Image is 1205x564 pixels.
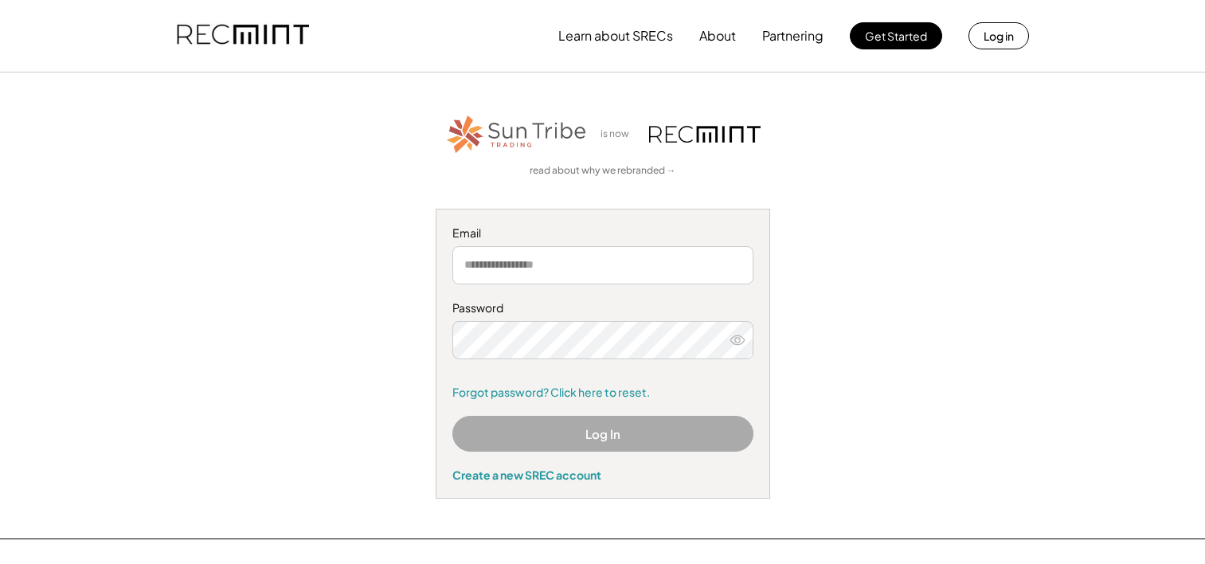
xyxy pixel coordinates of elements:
div: Email [452,225,753,241]
button: Partnering [762,20,824,52]
img: recmint-logotype%403x.png [649,126,761,143]
div: is now [597,127,641,141]
div: Password [452,300,753,316]
button: Get Started [850,22,942,49]
a: Forgot password? Click here to reset. [452,385,753,401]
img: recmint-logotype%403x.png [177,9,309,63]
button: Learn about SRECs [558,20,673,52]
button: About [699,20,736,52]
img: STT_Horizontal_Logo%2B-%2BColor.png [445,112,589,156]
a: read about why we rebranded → [530,164,676,178]
button: Log In [452,416,753,452]
div: Create a new SREC account [452,468,753,482]
button: Log in [968,22,1029,49]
